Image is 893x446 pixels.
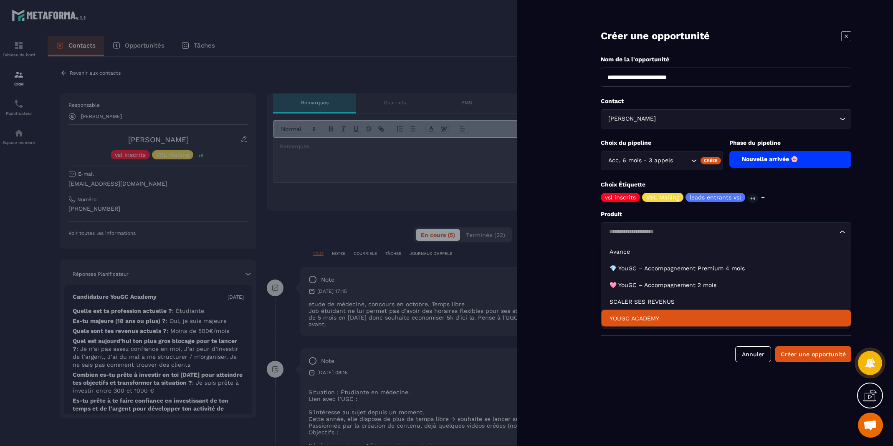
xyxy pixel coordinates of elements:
[601,222,851,242] div: Search for option
[675,156,689,165] input: Search for option
[610,314,842,323] p: YOUGC ACADEMY
[747,194,758,203] p: +4
[729,139,852,147] p: Phase du pipeline
[610,264,842,272] p: 💎 YouGC – Accompagnement Premium 4 mois
[658,114,837,123] input: Search for option
[858,413,883,438] a: Ouvrir le chat
[601,139,723,147] p: Choix du pipeline
[601,29,710,43] p: Créer une opportunité
[701,157,721,164] div: Créer
[775,346,851,362] button: Créer une opportunité
[610,281,842,289] p: 🩷 YouGC – Accompagnement 2 mois
[601,210,851,218] p: Produit
[606,114,658,123] span: [PERSON_NAME]
[646,194,679,200] p: VSL Mailing
[690,194,741,200] p: leads entrants vsl
[601,181,851,189] p: Choix Étiquette
[601,55,851,63] p: Nom de la l'opportunité
[610,297,842,306] p: SCALER SES REVENUS
[610,247,842,256] p: Avance
[601,151,723,170] div: Search for option
[735,346,771,362] button: Annuler
[606,156,675,165] span: Acc. 6 mois - 3 appels
[606,227,837,237] input: Search for option
[601,97,851,105] p: Contact
[601,109,851,129] div: Search for option
[605,194,636,200] p: vsl inscrits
